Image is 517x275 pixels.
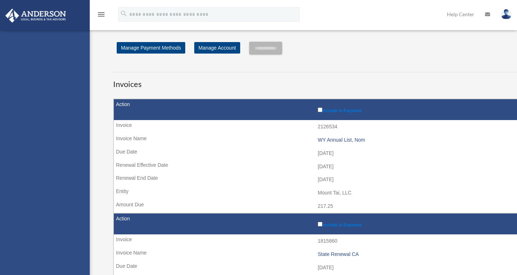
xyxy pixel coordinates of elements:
[97,10,106,19] i: menu
[318,222,322,226] input: Include in Payment
[194,42,240,54] a: Manage Account
[3,9,68,23] img: Anderson Advisors Platinum Portal
[501,9,512,19] img: User Pic
[120,10,128,18] i: search
[318,107,322,112] input: Include in Payment
[97,13,106,19] a: menu
[117,42,185,54] a: Manage Payment Methods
